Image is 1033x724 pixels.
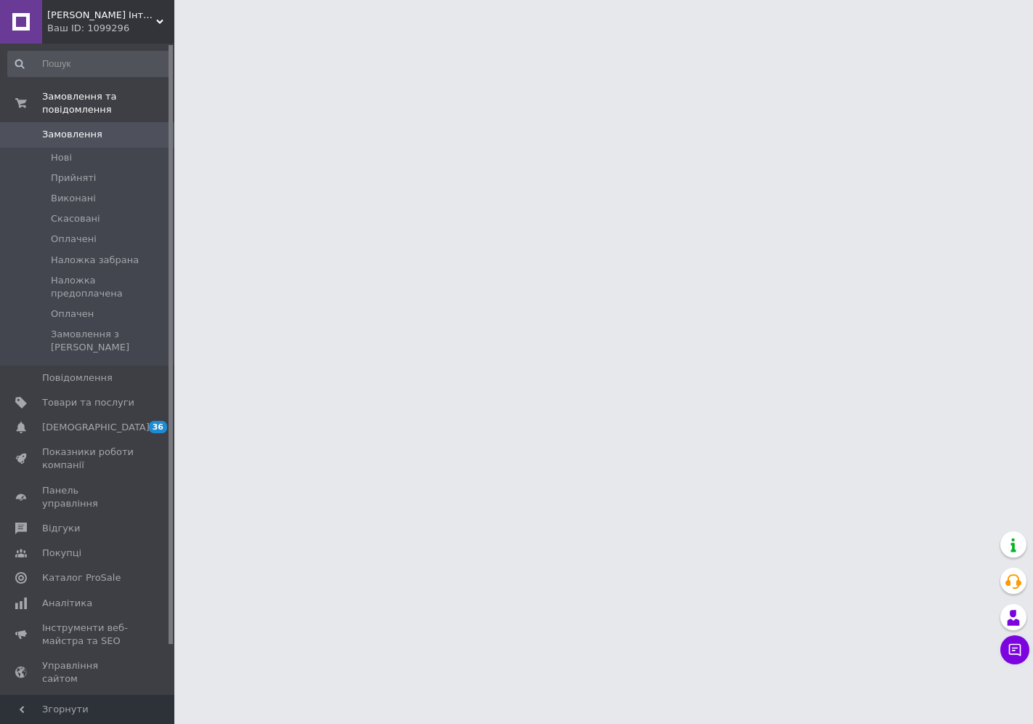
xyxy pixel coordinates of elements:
[149,421,167,433] span: 36
[42,371,113,385] span: Повідомлення
[51,233,97,246] span: Оплачені
[51,254,139,267] span: Наложка забрана
[42,571,121,584] span: Каталог ProSale
[42,421,150,434] span: [DEMOGRAPHIC_DATA]
[42,522,80,535] span: Відгуки
[42,547,81,560] span: Покупці
[42,396,134,409] span: Товари та послуги
[51,151,72,164] span: Нові
[51,328,170,354] span: Замовлення з [PERSON_NAME]
[7,51,171,77] input: Пошук
[51,212,100,225] span: Скасовані
[42,128,102,141] span: Замовлення
[51,307,94,321] span: Оплачен
[42,484,134,510] span: Панель управління
[51,192,96,205] span: Виконані
[47,22,174,35] div: Ваш ID: 1099296
[42,659,134,685] span: Управління сайтом
[42,446,134,472] span: Показники роботи компанії
[42,622,134,648] span: Інструменти веб-майстра та SEO
[1000,635,1029,664] button: Чат з покупцем
[51,172,96,185] span: Прийняті
[42,597,92,610] span: Аналітика
[47,9,156,22] span: Міккі Маус Інтернет-магазин
[51,274,170,300] span: Наложка предоплачена
[42,90,174,116] span: Замовлення та повідомлення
